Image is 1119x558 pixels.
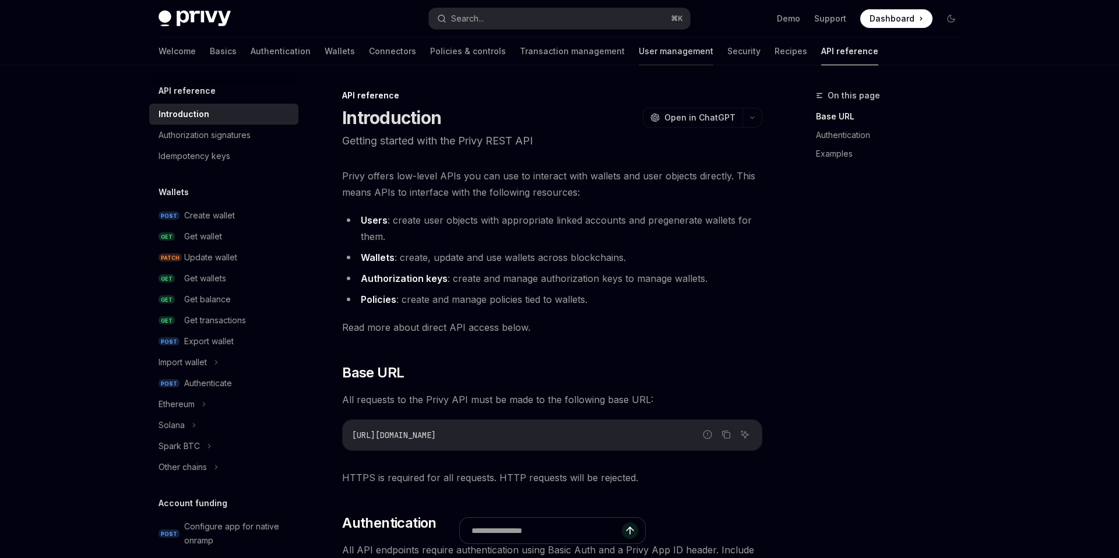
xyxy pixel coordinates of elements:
strong: Policies [361,294,396,305]
a: Recipes [775,37,807,65]
div: Create wallet [184,209,235,223]
div: Other chains [159,460,207,474]
a: Transaction management [520,37,625,65]
li: : create, update and use wallets across blockchains. [342,249,762,266]
a: Wallets [325,37,355,65]
a: POSTConfigure app for native onramp [149,516,298,551]
a: API reference [821,37,878,65]
a: GETGet transactions [149,310,298,331]
span: Open in ChatGPT [664,112,736,123]
li: : create user objects with appropriate linked accounts and pregenerate wallets for them. [342,212,762,245]
span: GET [159,232,175,241]
a: Idempotency keys [149,146,298,167]
div: Authenticate [184,376,232,390]
span: GET [159,316,175,325]
a: Authentication [251,37,311,65]
a: GETGet wallet [149,226,298,247]
div: Spark BTC [159,439,200,453]
div: Get wallets [184,271,226,285]
a: Security [727,37,761,65]
a: Examples [816,144,970,163]
span: Authentication [342,514,437,532]
li: : create and manage authorization keys to manage wallets. [342,270,762,287]
div: Search... [451,12,484,26]
a: Welcome [159,37,196,65]
a: Demo [777,13,800,24]
img: dark logo [159,10,231,27]
div: Idempotency keys [159,149,230,163]
div: Get transactions [184,313,246,327]
strong: Wallets [361,252,395,263]
div: Solana [159,418,185,432]
strong: Authorization keys [361,273,448,284]
a: Introduction [149,104,298,125]
span: POST [159,379,180,388]
span: All requests to the Privy API must be made to the following base URL: [342,391,762,408]
a: Basics [210,37,237,65]
span: HTTPS is required for all requests. HTTP requests will be rejected. [342,469,762,486]
span: GET [159,274,175,283]
div: Get balance [184,292,231,306]
a: Connectors [369,37,416,65]
li: : create and manage policies tied to wallets. [342,291,762,308]
h5: API reference [159,84,216,98]
div: Import wallet [159,355,207,369]
a: Authentication [816,126,970,144]
a: User management [639,37,713,65]
span: POST [159,337,180,346]
a: GETGet wallets [149,268,298,289]
span: GET [159,295,175,304]
a: Base URL [816,107,970,126]
a: POSTAuthenticate [149,373,298,394]
a: Policies & controls [430,37,506,65]
p: Getting started with the Privy REST API [342,133,762,149]
button: Copy the contents from the code block [719,427,734,442]
button: Send message [622,522,638,539]
span: Dashboard [870,13,914,24]
div: API reference [342,90,762,101]
div: Get wallet [184,229,222,243]
span: Read more about direct API access below. [342,319,762,335]
div: Authorization signatures [159,128,251,142]
div: Export wallet [184,334,234,348]
a: PATCHUpdate wallet [149,247,298,268]
span: On this page [828,89,880,103]
button: Open in ChatGPT [643,108,743,128]
button: Report incorrect code [700,427,715,442]
span: [URL][DOMAIN_NAME] [352,430,436,440]
div: Introduction [159,107,209,121]
span: Privy offers low-level APIs you can use to interact with wallets and user objects directly. This ... [342,168,762,200]
h1: Introduction [342,107,441,128]
a: Authorization signatures [149,125,298,146]
span: POST [159,529,180,538]
button: Ask AI [737,427,752,442]
a: Dashboard [860,9,932,28]
h5: Account funding [159,496,227,510]
div: Configure app for native onramp [184,520,291,548]
div: Update wallet [184,250,237,264]
h5: Wallets [159,185,189,199]
button: Search...⌘K [429,8,690,29]
a: POSTExport wallet [149,331,298,352]
a: Support [814,13,846,24]
a: POSTCreate wallet [149,205,298,226]
strong: Users [361,214,388,226]
button: Toggle dark mode [942,9,960,28]
span: PATCH [159,253,182,262]
a: GETGet balance [149,289,298,310]
span: POST [159,211,180,220]
div: Ethereum [159,397,195,411]
span: Base URL [342,363,404,382]
span: ⌘ K [671,14,683,23]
